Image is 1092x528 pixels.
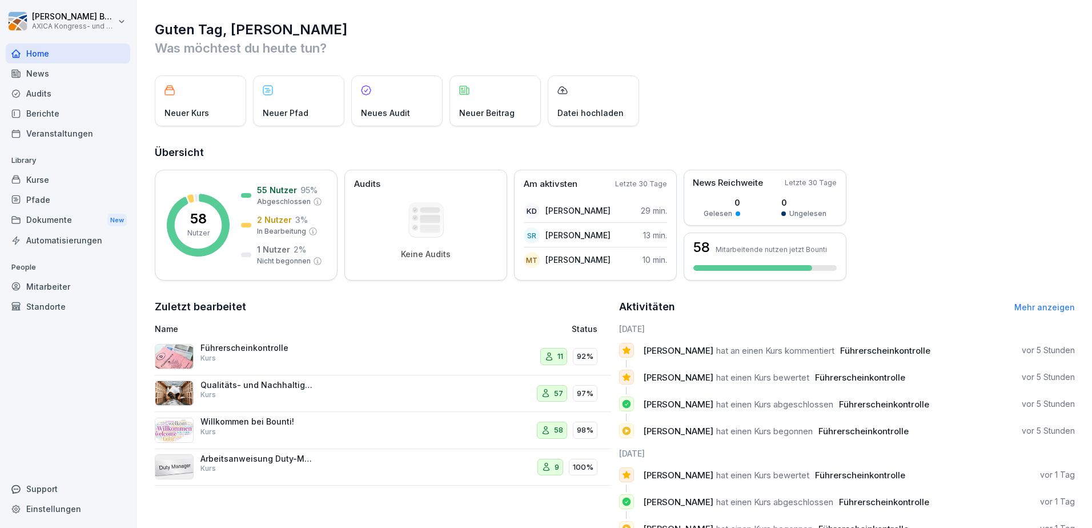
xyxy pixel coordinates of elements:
img: tysqa3kn17sbof1d0u0endyv.png [155,344,194,369]
p: People [6,258,130,277]
p: Willkommen bei Bounti! [200,417,315,427]
p: Mitarbeitende nutzen jetzt Bounti [716,245,827,254]
a: Home [6,43,130,63]
p: 58 [190,212,207,226]
a: Automatisierungen [6,230,130,250]
p: Was möchtest du heute tun? [155,39,1075,57]
p: Kurs [200,390,216,400]
span: hat einen Kurs bewertet [716,372,809,383]
span: hat einen Kurs bewertet [716,470,809,481]
p: 13 min. [643,229,667,241]
p: vor 5 Stunden [1022,425,1075,437]
p: Ungelesen [789,209,826,219]
img: r1d5yf18y2brqtocaitpazkm.png [155,381,194,406]
a: Einstellungen [6,499,130,519]
p: Kurs [200,353,216,363]
p: 55 Nutzer [257,184,297,196]
p: 3 % [295,214,308,226]
a: DokumenteNew [6,210,130,231]
div: SR [524,227,540,243]
div: KD [524,203,540,219]
span: Führerscheinkontrolle [815,372,905,383]
p: Letzte 30 Tage [615,179,667,189]
span: Führerscheinkontrolle [840,345,930,356]
p: Gelesen [704,209,732,219]
p: 97% [577,388,593,399]
h6: [DATE] [619,447,1075,459]
span: hat einen Kurs begonnen [716,426,813,437]
h2: Übersicht [155,145,1075,161]
a: News [6,63,130,83]
p: [PERSON_NAME] [545,205,611,217]
a: Mehr anzeigen [1014,302,1075,312]
p: 9 [555,462,559,473]
p: 29 min. [641,205,667,217]
a: Willkommen bei Bounti!Kurs5898% [155,412,611,449]
p: Library [6,151,130,170]
a: FührerscheinkontrolleKurs1192% [155,338,611,375]
p: Kurs [200,463,216,474]
a: Qualitäts- und Nachhaltigkeitspolitik bei AXICAKurs5797% [155,375,611,413]
span: [PERSON_NAME] [643,345,713,356]
p: 10 min. [643,254,667,266]
a: Pfade [6,190,130,210]
p: Name [155,323,440,335]
p: AXICA Kongress- und Tagungszentrum Pariser Platz 3 GmbH [32,22,115,30]
p: Keine Audits [401,249,451,259]
div: Dokumente [6,210,130,231]
a: Kurse [6,170,130,190]
span: [PERSON_NAME] [643,372,713,383]
p: 1 Nutzer [257,243,290,255]
p: vor 1 Tag [1040,469,1075,481]
p: Arbeitsanweisung Duty-Manager [200,454,315,464]
p: 98% [577,425,593,436]
span: hat an einen Kurs kommentiert [716,345,834,356]
div: New [107,214,127,227]
p: 2 % [294,243,306,255]
p: 92% [577,351,593,362]
p: 100% [573,462,593,473]
p: [PERSON_NAME] [545,254,611,266]
img: ezoyesrutavjy0yb17ox1s6s.png [155,418,194,443]
span: [PERSON_NAME] [643,426,713,437]
p: Nicht begonnen [257,256,311,266]
a: Mitarbeiter [6,277,130,297]
p: 2 Nutzer [257,214,292,226]
p: vor 5 Stunden [1022,345,1075,356]
p: 95 % [300,184,318,196]
p: Qualitäts- und Nachhaltigkeitspolitik bei AXICA [200,380,315,390]
p: Führerscheinkontrolle [200,343,315,353]
span: [PERSON_NAME] [643,470,713,481]
p: Audits [354,178,380,191]
p: 58 [554,425,563,436]
p: Nutzer [187,228,210,238]
div: Audits [6,83,130,103]
p: Neues Audit [361,107,410,119]
p: Neuer Beitrag [459,107,515,119]
h2: Aktivitäten [619,299,675,315]
p: In Bearbeitung [257,226,306,237]
span: hat einen Kurs abgeschlossen [716,497,833,507]
a: Standorte [6,297,130,317]
a: Veranstaltungen [6,123,130,143]
p: Status [572,323,597,335]
div: Support [6,479,130,499]
p: Am aktivsten [524,178,577,191]
p: Kurs [200,427,216,437]
p: [PERSON_NAME] Buttgereit [32,12,115,22]
p: 11 [557,351,563,362]
span: [PERSON_NAME] [643,399,713,410]
span: [PERSON_NAME] [643,497,713,507]
a: Berichte [6,103,130,123]
p: News Reichweite [693,177,763,190]
span: Führerscheinkontrolle [839,399,929,410]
